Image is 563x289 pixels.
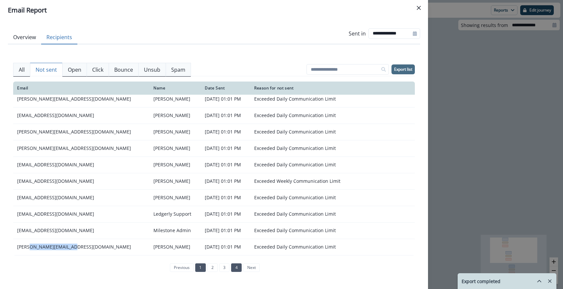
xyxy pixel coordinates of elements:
[250,206,415,222] td: Exceeded Daily Communication Limit
[13,206,149,222] td: [EMAIL_ADDRESS][DOMAIN_NAME]
[149,91,201,107] td: [PERSON_NAME]
[205,145,246,152] p: [DATE] 01:01 PM
[149,173,201,189] td: [PERSON_NAME]
[250,124,415,140] td: Exceeded Daily Communication Limit
[250,157,415,173] td: Exceeded Daily Communication Limit
[149,140,201,157] td: [PERSON_NAME]
[13,189,149,206] td: [EMAIL_ADDRESS][DOMAIN_NAME]
[149,206,201,222] td: Ledgerly Support
[8,5,420,15] div: Email Report
[250,222,415,239] td: Exceeded Daily Communication Limit
[250,91,415,107] td: Exceeded Daily Communication Limit
[17,85,146,91] div: Email
[250,107,415,124] td: Exceeded Daily Communication Limit
[8,31,41,44] button: Overview
[205,211,246,217] p: [DATE] 01:01 PM
[149,124,201,140] td: [PERSON_NAME]
[170,263,194,272] a: Previous page
[149,107,201,124] td: [PERSON_NAME]
[168,263,260,272] ul: Pagination
[250,239,415,255] td: Exceeded Daily Communication Limit
[205,96,246,102] p: [DATE] 01:01 PM
[149,222,201,239] td: Milestone Admin
[68,66,81,74] p: Open
[254,85,411,91] div: Reason for not sent
[414,3,424,13] button: Close
[13,222,149,239] td: [EMAIL_ADDRESS][DOMAIN_NAME]
[205,161,246,168] p: [DATE] 01:01 PM
[13,107,149,124] td: [EMAIL_ADDRESS][DOMAIN_NAME]
[391,64,415,74] button: Export list
[534,276,545,286] button: hide-exports
[462,278,500,285] p: Export completed
[153,85,197,91] div: Name
[219,263,229,272] a: Page 3
[545,276,555,286] button: Remove-exports
[394,67,412,72] p: Export list
[205,85,246,91] div: Date Sent
[205,129,246,135] p: [DATE] 01:01 PM
[13,140,149,157] td: [PERSON_NAME][EMAIL_ADDRESS][DOMAIN_NAME]
[144,66,160,74] p: Unsub
[13,173,149,189] td: [EMAIL_ADDRESS][DOMAIN_NAME]
[205,112,246,119] p: [DATE] 01:01 PM
[114,66,133,74] p: Bounce
[92,66,103,74] p: Click
[250,189,415,206] td: Exceeded Daily Communication Limit
[171,66,185,74] p: Spam
[205,227,246,234] p: [DATE] 01:01 PM
[195,263,205,272] a: Page 1
[231,263,241,272] a: Page 4 is your current page
[149,189,201,206] td: [PERSON_NAME]
[349,30,366,37] p: Sent in
[13,157,149,173] td: [EMAIL_ADDRESS][DOMAIN_NAME]
[41,31,77,44] button: Recipients
[529,274,542,289] button: hide-exports
[19,66,25,74] p: All
[36,66,57,74] p: Not sent
[149,239,201,255] td: [PERSON_NAME]
[205,194,246,201] p: [DATE] 01:01 PM
[149,157,201,173] td: [PERSON_NAME]
[13,91,149,107] td: [PERSON_NAME][EMAIL_ADDRESS][DOMAIN_NAME]
[13,124,149,140] td: [PERSON_NAME][EMAIL_ADDRESS][DOMAIN_NAME]
[250,173,415,189] td: Exceeded Weekly Communication Limit
[205,244,246,250] p: [DATE] 01:01 PM
[207,263,218,272] a: Page 2
[13,239,149,255] td: [PERSON_NAME][EMAIL_ADDRESS][DOMAIN_NAME]
[250,140,415,157] td: Exceeded Daily Communication Limit
[205,178,246,184] p: [DATE] 01:01 PM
